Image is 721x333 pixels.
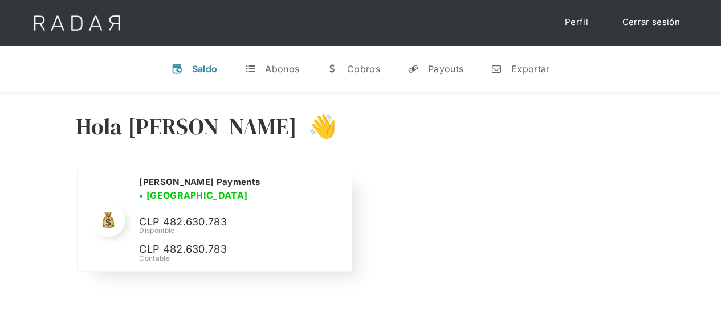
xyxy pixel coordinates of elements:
div: Payouts [428,63,463,75]
div: Cobros [347,63,380,75]
p: CLP 482.630.783 [139,241,310,258]
div: v [172,63,183,75]
h3: Hola [PERSON_NAME] [76,112,297,141]
div: Disponible [139,225,337,236]
h2: [PERSON_NAME] Payments [139,176,260,188]
div: Contable [139,253,337,264]
div: w [327,63,338,75]
div: Abonos [265,63,299,75]
p: CLP 482.630.783 [139,214,310,231]
div: y [408,63,419,75]
div: t [245,63,256,75]
a: Perfil [553,11,600,34]
div: Exportar [511,63,549,75]
h3: • [GEOGRAPHIC_DATA] [139,188,247,202]
h3: 👋 [297,112,337,141]
a: Cerrar sesión [611,11,691,34]
div: n [491,63,502,75]
div: Saldo [192,63,218,75]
